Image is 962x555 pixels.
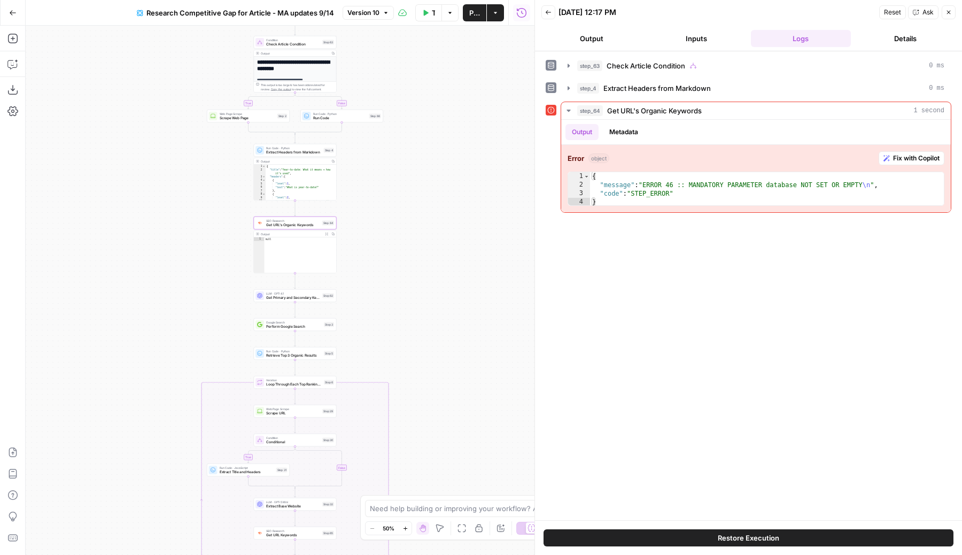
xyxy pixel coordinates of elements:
button: 0 ms [561,57,951,74]
div: 5 [254,182,266,186]
span: SEO Research [266,219,320,223]
button: Research Competitive Gap for Article - MA updates 9/14 [130,4,340,21]
span: Ask [922,7,934,17]
span: Run Code · JavaScript [220,466,274,470]
g: Edge from step_30 to step_30-conditional-end [295,446,342,489]
span: Extract Title and Headers [220,469,274,475]
g: Edge from step_65 to step_34 [294,539,296,555]
div: Step 62 [322,294,334,298]
button: 0 ms [561,80,951,97]
button: Metadata [603,124,645,140]
span: Fix with Copilot [893,153,940,163]
div: Run Code · JavaScriptExtract Title and HeadersStep 31 [207,464,290,476]
g: Edge from step_30-conditional-end to step_32 [294,488,296,498]
span: Condition [266,38,320,42]
span: Retrieve Top 3 Organic Results [266,353,322,358]
span: Toggle code folding, rows 1 through 61 [262,165,266,168]
g: Edge from step_63 to step_2 [247,92,295,109]
div: Google SearchPerform Google SearchStep 3 [254,318,337,331]
span: Extract Base Website [266,504,320,509]
button: Output [541,30,642,47]
g: Edge from step_4 to step_64 [294,201,296,216]
g: Edge from start to step_63 [294,20,296,35]
div: SEO ResearchGet URL KeywordsStep 65 [254,527,337,539]
span: LLM · GPT-4.1 [266,291,320,296]
span: Scrape Web Page [220,115,275,121]
g: Edge from step_3 to step_5 [294,331,296,346]
div: 3 [568,189,590,198]
div: 1 [254,237,265,241]
div: Run Code · PythonRetrieve Top 3 Organic ResultsStep 5 [254,347,337,360]
g: Edge from step_62 to step_3 [294,302,296,318]
span: Toggle code folding, rows 8 through 11 [262,192,266,196]
span: Run Code · Python [266,146,322,150]
g: Edge from step_64 to step_62 [294,273,296,289]
g: Edge from step_5 to step_6 [294,360,296,375]
span: step_64 [577,105,603,116]
div: 3 [254,175,266,179]
div: Run Code · PythonRun CodeStep 66 [300,110,383,122]
span: Run Code · Python [313,112,367,116]
span: 50% [383,524,394,533]
span: Check Article Condition [266,42,320,47]
span: Get URL Keywords [266,533,320,538]
span: Web Page Scrape [220,112,275,116]
g: Edge from step_30 to step_31 [247,446,295,463]
button: Fix with Copilot [879,151,944,165]
div: 1 second [561,120,951,212]
div: 9 [254,196,266,200]
button: Details [855,30,956,47]
span: Restore Execution [718,533,779,543]
span: Perform Google Search [266,324,322,329]
span: Research Competitive Gap for Article - MA updates 9/14 [146,7,334,18]
div: ConditionConditionalStep 30 [254,434,337,446]
div: 1 [568,172,590,181]
div: 7 [254,189,266,193]
span: Conditional [266,440,320,445]
span: Run Code · Python [266,349,322,353]
div: Step 31 [276,468,288,473]
button: Logs [751,30,851,47]
div: IterationLoop Through Each Top Ranking ArticleStep 6 [254,376,337,389]
div: This output is too large & has been abbreviated for review. to view the full content. [261,83,334,91]
span: Check Article Condition [607,60,685,71]
span: 0 ms [929,83,944,93]
div: 2 [568,181,590,189]
div: Step 30 [322,438,334,443]
span: step_63 [577,60,602,71]
div: LLM · GPT-4.1Get Primary and Secondary KeywordsStep 62 [254,289,337,302]
span: 0 ms [929,61,944,71]
button: Reset [879,5,906,19]
span: Toggle code folding, rows 4 through 7 [262,179,266,182]
div: 8 [254,192,266,196]
div: Step 5 [324,351,334,356]
g: Edge from step_29 to step_30 [294,418,296,433]
g: Edge from step_31 to step_30-conditional-end [249,476,296,489]
span: Web Page Scrape [266,407,320,411]
div: 6 [254,186,266,189]
div: Output [261,232,322,236]
g: Edge from step_63-conditional-end to step_4 [294,134,296,144]
div: Step 64 [322,221,335,226]
div: Step 32 [322,502,334,507]
strong: Error [568,153,584,164]
span: 1 second [913,106,944,115]
button: Restore Execution [544,529,953,546]
span: Version 10 [347,8,379,18]
div: Run Code · PythonExtract Headers from MarkdownStep 4Output{ "title":"Year-to-date: What it means ... [254,144,337,201]
div: Step 6 [324,380,334,385]
div: 4 [568,198,590,206]
div: Step 2 [277,114,288,119]
span: Get URL's Organic Keywords [266,222,320,228]
div: 2 [254,168,266,175]
span: LLM · GPT-5 Mini [266,500,320,504]
img: ey5lt04xp3nqzrimtu8q5fsyor3u [257,531,262,536]
button: Test Workflow [415,4,441,21]
span: Copy the output [271,88,291,91]
div: Web Page ScrapeScrape URLStep 29 [254,405,337,418]
div: SEO ResearchGet URL's Organic KeywordsStep 64Outputnull [254,217,337,273]
span: Get Primary and Secondary Keywords [266,295,320,300]
span: Run Code [313,115,367,121]
g: Edge from step_2 to step_63-conditional-end [249,122,296,135]
span: Scrape URL [266,411,320,416]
